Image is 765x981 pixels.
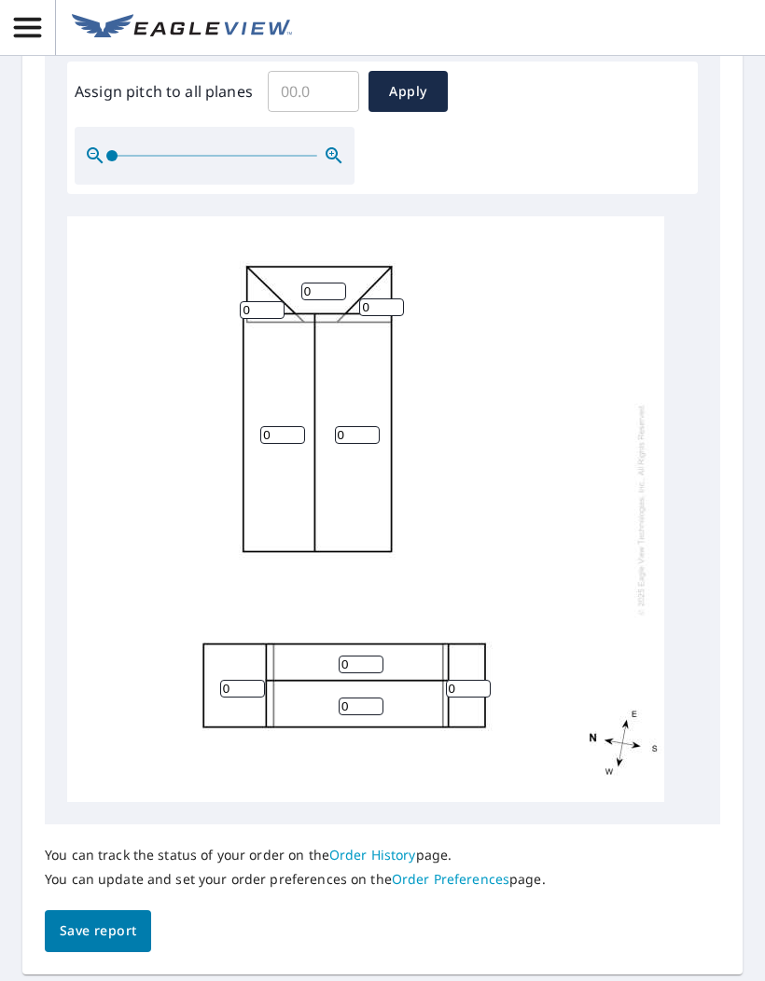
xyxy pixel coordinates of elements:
label: Assign pitch to all planes [75,80,253,103]
a: Order History [329,846,416,864]
input: 00.0 [268,65,359,117]
p: You can track the status of your order on the page. [45,847,546,864]
span: Save report [60,919,136,943]
button: Save report [45,910,151,952]
a: Order Preferences [392,870,509,888]
img: EV Logo [72,14,292,42]
p: You can update and set your order preferences on the page. [45,871,546,888]
span: Apply [383,80,433,104]
button: Apply [369,71,448,112]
